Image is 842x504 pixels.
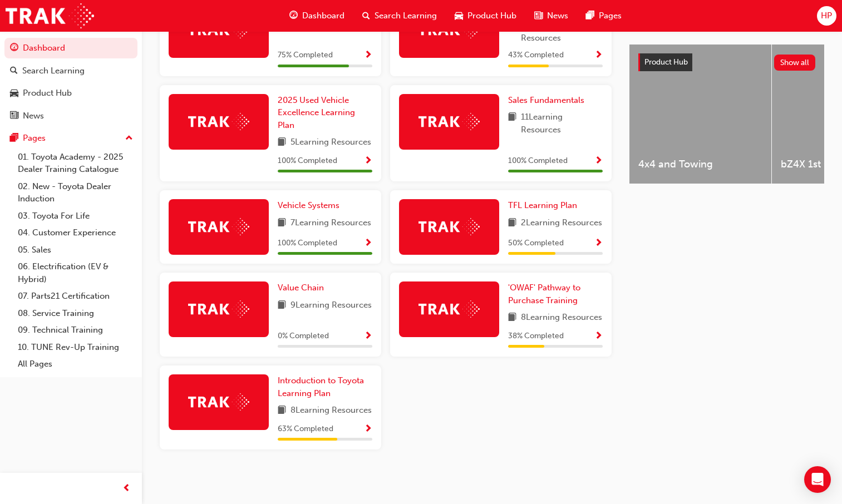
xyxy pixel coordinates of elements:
span: 43 % Completed [508,49,564,62]
span: Show Progress [594,51,603,61]
a: 05. Sales [13,241,137,259]
span: Show Progress [594,332,603,342]
span: 2025 Used Vehicle Excellence Learning Plan [278,95,355,130]
a: Introduction to Toyota Learning Plan [278,374,372,399]
button: Show Progress [364,422,372,436]
img: Trak [418,218,480,235]
a: car-iconProduct Hub [446,4,525,27]
button: Show Progress [364,329,372,343]
span: 100 % Completed [508,155,568,167]
span: 8 Learning Resources [290,404,372,418]
span: Vehicle Systems [278,200,339,210]
span: 38 % Completed [508,330,564,343]
span: 7 Learning Resources [290,216,371,230]
button: Show Progress [364,48,372,62]
span: 4x4 and Towing [638,158,762,171]
a: News [4,106,137,126]
span: Pages [599,9,622,22]
a: 10. TUNE Rev-Up Training [13,339,137,356]
span: Search Learning [375,9,437,22]
img: Trak [188,218,249,235]
a: 08. Service Training [13,305,137,322]
a: TFL Learning Plan [508,199,582,212]
span: 63 % Completed [278,423,333,436]
span: 8 Learning Resources [521,311,602,325]
span: news-icon [10,111,18,121]
span: News [547,9,568,22]
span: 'OWAF' Pathway to Purchase Training [508,283,580,305]
a: Search Learning [4,61,137,81]
span: Introduction to Toyota Learning Plan [278,375,364,398]
a: Vehicle Systems [278,199,344,212]
span: Value Chain [278,283,324,293]
span: news-icon [534,9,543,23]
span: book-icon [278,299,286,313]
img: Trak [188,113,249,130]
a: 09. Technical Training [13,322,137,339]
span: guage-icon [10,43,18,53]
a: 03. Toyota For Life [13,207,137,225]
span: car-icon [455,9,463,23]
span: book-icon [278,216,286,230]
span: pages-icon [586,9,594,23]
a: 2025 Used Vehicle Excellence Learning Plan [278,94,372,132]
span: Product Hub [644,57,688,67]
a: 'OWAF' Pathway to Purchase Training [508,281,603,307]
a: All Pages [13,355,137,373]
span: book-icon [508,311,516,325]
a: news-iconNews [525,4,577,27]
span: 2 Learning Resources [521,216,602,230]
span: guage-icon [289,9,298,23]
span: book-icon [508,216,516,230]
img: Trak [188,393,249,411]
span: Show Progress [594,156,603,166]
div: News [23,110,44,122]
span: pages-icon [10,134,18,144]
span: 11 Learning Resources [521,111,603,136]
img: Trak [418,300,480,318]
span: 9 Learning Resources [290,299,372,313]
span: search-icon [10,66,18,76]
div: Pages [23,132,46,145]
span: Show Progress [364,332,372,342]
a: Product HubShow all [638,53,815,71]
a: 4x4 and Towing [629,45,771,184]
button: Show all [774,55,816,71]
span: 100 % Completed [278,237,337,250]
span: book-icon [508,19,516,44]
span: 75 % Completed [278,49,333,62]
span: Show Progress [364,239,372,249]
button: HP [817,6,836,26]
span: Dashboard [302,9,344,22]
span: prev-icon [122,482,131,496]
span: car-icon [10,88,18,98]
div: Search Learning [22,65,85,77]
a: pages-iconPages [577,4,631,27]
button: Show Progress [364,236,372,250]
a: Sales Fundamentals [508,94,589,107]
a: 04. Customer Experience [13,224,137,241]
span: book-icon [278,404,286,418]
span: HP [821,9,832,22]
a: Dashboard [4,38,137,58]
a: Value Chain [278,281,328,294]
button: Pages [4,128,137,149]
span: 0 % Completed [278,330,329,343]
span: 100 % Completed [278,155,337,167]
span: TFL Learning Plan [508,200,577,210]
span: Show Progress [364,156,372,166]
a: Trak [6,3,94,28]
button: Show Progress [594,236,603,250]
div: Open Intercom Messenger [804,466,831,493]
span: Product Hub [467,9,516,22]
span: Show Progress [594,239,603,249]
button: Show Progress [364,154,372,168]
span: 60 Learning Resources [521,19,603,44]
span: Sales Fundamentals [508,95,584,105]
a: guage-iconDashboard [280,4,353,27]
a: 01. Toyota Academy - 2025 Dealer Training Catalogue [13,149,137,178]
a: search-iconSearch Learning [353,4,446,27]
span: book-icon [508,111,516,136]
a: Product Hub [4,83,137,103]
